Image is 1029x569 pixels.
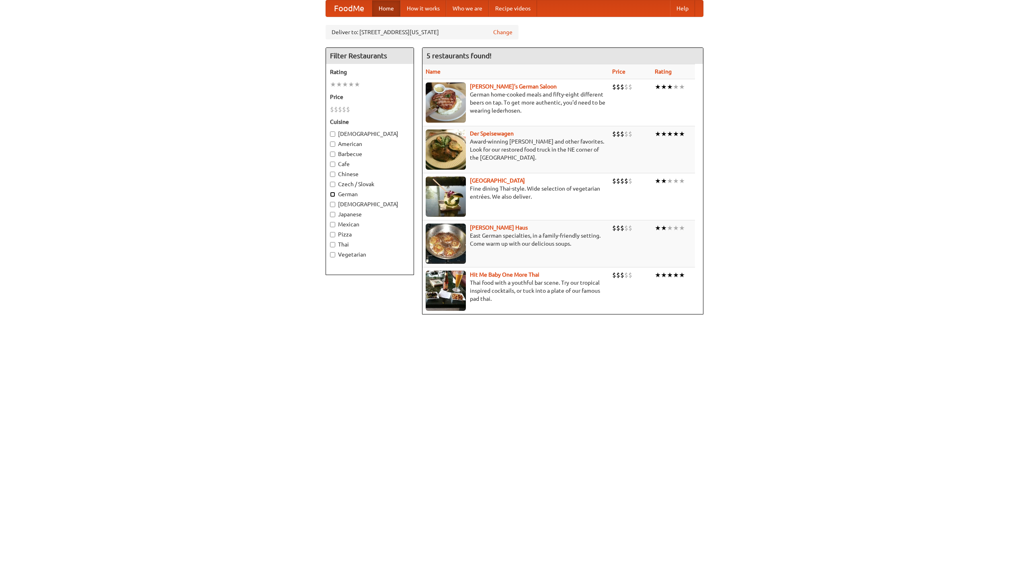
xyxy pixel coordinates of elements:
h4: Filter Restaurants [326,48,414,64]
li: ★ [673,129,679,138]
p: East German specialties, in a family-friendly setting. Come warm up with our delicious soups. [426,232,606,248]
input: Cafe [330,162,335,167]
a: Price [612,68,625,75]
li: $ [624,177,628,185]
a: Home [372,0,400,16]
a: Hit Me Baby One More Thai [470,271,539,278]
li: ★ [330,80,336,89]
p: Award-winning [PERSON_NAME] and other favorites. Look for our restored food truck in the NE corne... [426,138,606,162]
li: ★ [667,224,673,232]
li: $ [620,271,624,279]
input: Mexican [330,222,335,227]
p: German home-cooked meals and fifty-eight different beers on tap. To get more authentic, you'd nee... [426,90,606,115]
input: Pizza [330,232,335,237]
li: ★ [342,80,348,89]
li: ★ [673,271,679,279]
li: $ [624,129,628,138]
label: Barbecue [330,150,410,158]
input: German [330,192,335,197]
li: ★ [667,177,673,185]
li: ★ [679,129,685,138]
li: $ [338,105,342,114]
a: FoodMe [326,0,372,16]
li: $ [612,129,616,138]
ng-pluralize: 5 restaurants found! [426,52,492,60]
input: Japanese [330,212,335,217]
p: Thai food with a youthful bar scene. Try our tropical inspired cocktails, or tuck into a plate of... [426,279,606,303]
li: $ [624,271,628,279]
p: Fine dining Thai-style. Wide selection of vegetarian entrées. We also deliver. [426,185,606,201]
li: $ [346,105,350,114]
li: $ [616,82,620,91]
li: ★ [655,82,661,91]
li: $ [628,271,632,279]
label: German [330,190,410,198]
a: Rating [655,68,672,75]
li: $ [612,82,616,91]
label: Japanese [330,210,410,218]
li: $ [616,129,620,138]
li: ★ [655,271,661,279]
li: $ [624,82,628,91]
label: Czech / Slovak [330,180,410,188]
li: ★ [673,82,679,91]
li: $ [612,224,616,232]
input: Thai [330,242,335,247]
label: Cafe [330,160,410,168]
li: ★ [679,82,685,91]
input: American [330,142,335,147]
label: Pizza [330,230,410,238]
a: Help [670,0,695,16]
input: Vegetarian [330,252,335,257]
input: [DEMOGRAPHIC_DATA] [330,202,335,207]
li: ★ [354,80,360,89]
li: ★ [679,224,685,232]
div: Deliver to: [STREET_ADDRESS][US_STATE] [326,25,519,39]
li: $ [628,224,632,232]
h5: Rating [330,68,410,76]
a: [GEOGRAPHIC_DATA] [470,177,525,184]
li: $ [330,105,334,114]
a: Der Speisewagen [470,130,514,137]
label: Chinese [330,170,410,178]
label: [DEMOGRAPHIC_DATA] [330,200,410,208]
label: Thai [330,240,410,249]
li: $ [612,177,616,185]
li: ★ [655,177,661,185]
li: ★ [673,177,679,185]
li: ★ [661,271,667,279]
img: satay.jpg [426,177,466,217]
li: ★ [661,224,667,232]
li: $ [624,224,628,232]
h5: Price [330,93,410,101]
img: esthers.jpg [426,82,466,123]
label: Mexican [330,220,410,228]
li: $ [616,224,620,232]
li: $ [620,224,624,232]
li: ★ [673,224,679,232]
li: $ [620,129,624,138]
li: ★ [667,129,673,138]
li: ★ [655,129,661,138]
label: [DEMOGRAPHIC_DATA] [330,130,410,138]
a: Name [426,68,441,75]
li: ★ [667,271,673,279]
input: [DEMOGRAPHIC_DATA] [330,131,335,137]
img: kohlhaus.jpg [426,224,466,264]
li: ★ [679,177,685,185]
li: $ [334,105,338,114]
a: How it works [400,0,446,16]
a: [PERSON_NAME] Haus [470,224,528,231]
a: [PERSON_NAME]'s German Saloon [470,83,557,90]
li: ★ [667,82,673,91]
li: ★ [661,82,667,91]
img: speisewagen.jpg [426,129,466,170]
li: $ [628,177,632,185]
li: $ [620,82,624,91]
li: ★ [661,177,667,185]
li: $ [616,177,620,185]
